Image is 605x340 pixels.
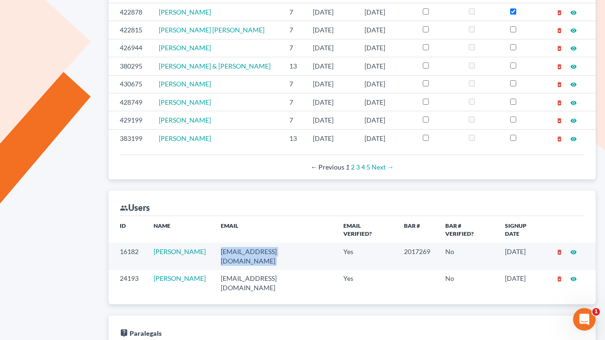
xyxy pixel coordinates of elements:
a: visibility [570,80,577,88]
td: [DATE] [305,21,357,39]
span: [PERSON_NAME] [159,80,211,88]
td: 16182 [109,243,146,270]
td: 426944 [109,39,151,57]
td: 7 [282,75,305,93]
td: 428749 [109,93,151,111]
div: Users [120,202,150,213]
td: 422815 [109,21,151,39]
a: delete_forever [556,80,563,88]
a: visibility [570,247,577,255]
i: delete_forever [556,27,563,34]
a: [PERSON_NAME] [159,8,211,16]
td: 422878 [109,3,151,21]
td: [DATE] [357,93,415,111]
th: ID [109,216,146,243]
i: visibility [570,81,577,88]
a: [PERSON_NAME] [159,44,211,52]
td: [DATE] [305,3,357,21]
td: 24193 [109,270,146,297]
i: visibility [570,27,577,34]
i: delete_forever [556,45,563,52]
td: [DATE] [305,39,357,57]
a: Page 5 [366,163,370,171]
a: delete_forever [556,116,563,124]
a: visibility [570,116,577,124]
td: 2017269 [396,243,438,270]
i: visibility [570,45,577,52]
a: visibility [570,62,577,70]
i: visibility [570,9,577,16]
th: Signup Date [497,216,549,243]
td: 383199 [109,129,151,147]
span: [PERSON_NAME] [159,116,211,124]
td: Yes [336,243,396,270]
a: [PERSON_NAME] & [PERSON_NAME] [159,62,271,70]
iframe: Intercom live chat [573,308,596,331]
a: visibility [570,26,577,34]
td: [DATE] [305,93,357,111]
a: [PERSON_NAME] [PERSON_NAME] [159,26,264,34]
a: visibility [570,274,577,282]
td: No [438,270,497,297]
a: visibility [570,134,577,142]
i: group [120,204,128,212]
span: Previous page [310,163,344,171]
a: Page 3 [356,163,360,171]
a: Next page [372,163,394,171]
a: [PERSON_NAME] [159,98,211,106]
span: [PERSON_NAME] [159,134,211,142]
th: Name [146,216,213,243]
i: visibility [570,249,577,255]
th: Email [213,216,336,243]
a: delete_forever [556,98,563,106]
td: [DATE] [305,111,357,129]
td: [DATE] [357,39,415,57]
i: delete_forever [556,249,563,255]
td: [DATE] [305,75,357,93]
a: delete_forever [556,134,563,142]
a: [PERSON_NAME] [154,247,206,255]
a: delete_forever [556,274,563,282]
a: Page 2 [351,163,355,171]
i: delete_forever [556,117,563,124]
td: Yes [336,270,396,297]
a: visibility [570,8,577,16]
td: [DATE] [357,57,415,75]
i: live_help [120,329,128,337]
a: delete_forever [556,62,563,70]
td: [DATE] [357,75,415,93]
td: [DATE] [357,21,415,39]
div: Pagination [127,162,577,172]
td: [DATE] [357,129,415,147]
a: Page 4 [361,163,365,171]
td: 13 [282,129,305,147]
i: visibility [570,276,577,282]
em: Page 1 [346,163,349,171]
span: Paralegals [130,329,162,337]
i: visibility [570,117,577,124]
a: visibility [570,98,577,106]
i: delete_forever [556,63,563,70]
th: Email Verified? [336,216,396,243]
td: 13 [282,57,305,75]
td: [DATE] [305,57,357,75]
a: delete_forever [556,8,563,16]
td: 429199 [109,111,151,129]
td: 7 [282,21,305,39]
a: visibility [570,44,577,52]
a: [PERSON_NAME] [154,274,206,282]
th: Bar # [396,216,438,243]
td: [DATE] [497,270,549,297]
td: [EMAIL_ADDRESS][DOMAIN_NAME] [213,270,336,297]
td: 7 [282,111,305,129]
i: delete_forever [556,136,563,142]
i: visibility [570,63,577,70]
td: 7 [282,3,305,21]
i: delete_forever [556,100,563,106]
td: [DATE] [497,243,549,270]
